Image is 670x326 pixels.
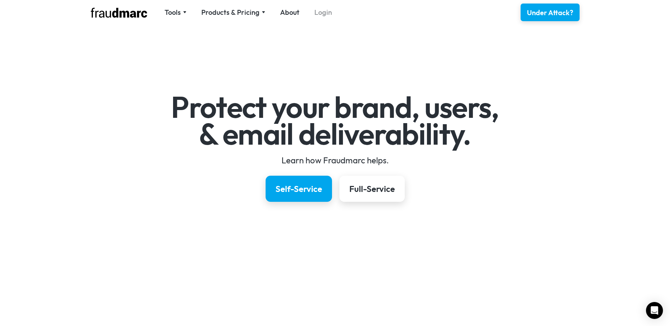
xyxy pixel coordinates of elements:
a: Self-Service [266,176,332,202]
a: Under Attack? [521,4,580,21]
div: Full-Service [349,183,395,194]
div: Under Attack? [527,8,573,18]
div: Self-Service [275,183,322,194]
div: Tools [165,7,181,17]
div: Open Intercom Messenger [646,302,663,319]
div: Learn how Fraudmarc helps. [130,155,540,166]
div: Tools [165,7,186,17]
div: Products & Pricing [201,7,260,17]
a: Login [314,7,332,17]
a: About [280,7,300,17]
h1: Protect your brand, users, & email deliverability. [130,94,540,147]
a: Full-Service [339,176,405,202]
div: Products & Pricing [201,7,265,17]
